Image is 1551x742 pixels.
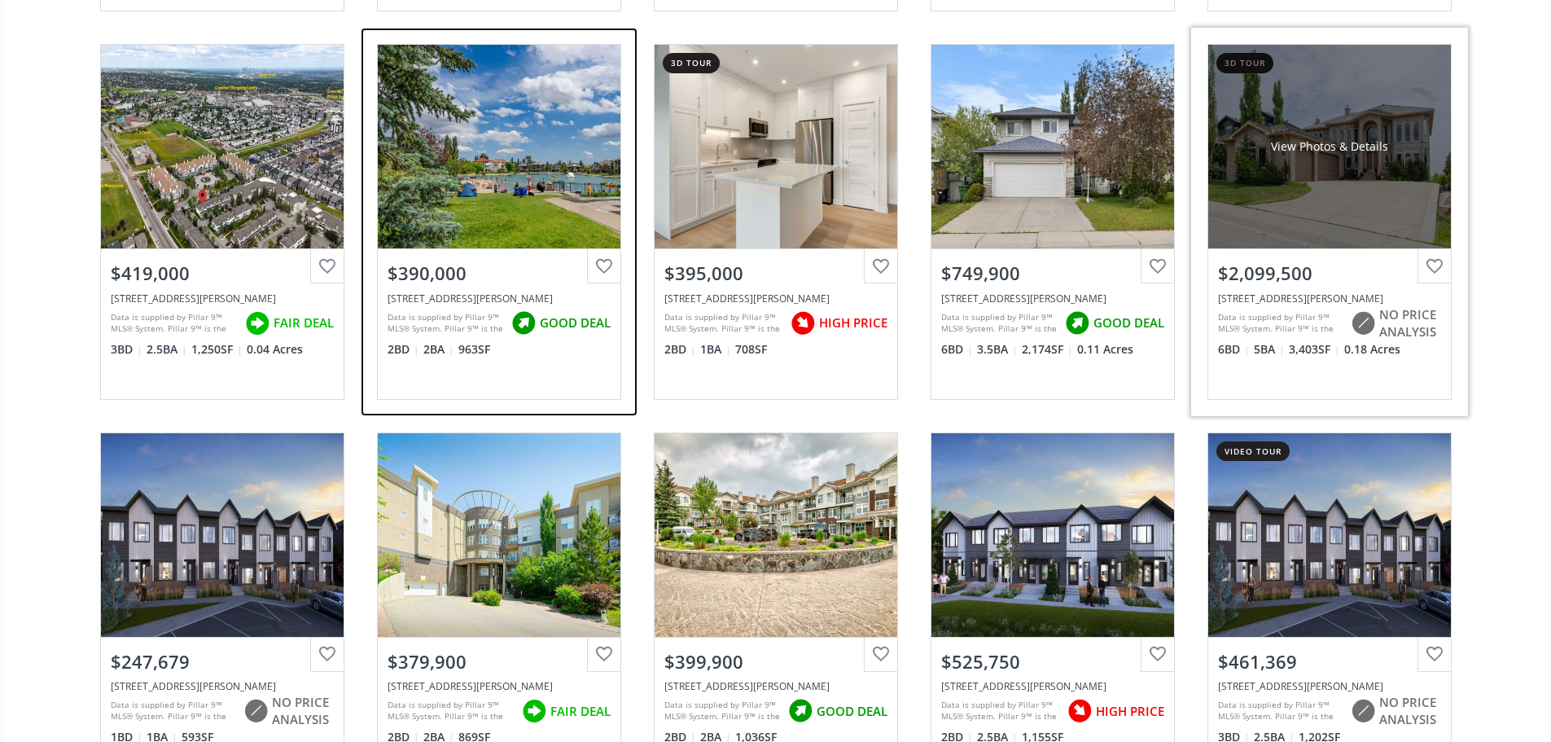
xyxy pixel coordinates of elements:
div: Data is supplied by Pillar 9™ MLS® System. Pillar 9™ is the owner of the copyright in its MLS® Sy... [111,311,237,336]
div: 88 Arbour Lake Road NW #322, Calgary, AB T3G 0C2 [388,679,611,693]
img: rating icon [1061,307,1093,340]
div: $399,900 [664,649,887,674]
span: 3.5 BA [977,341,1018,358]
div: $461,369 [1218,649,1441,674]
img: rating icon [241,307,274,340]
div: Data is supplied by Pillar 9™ MLS® System. Pillar 9™ is the owner of the copyright in its MLS® Sy... [1218,699,1343,723]
span: 6 BD [941,341,973,358]
span: 2 BD [664,341,696,358]
span: 3 BD [111,341,142,358]
span: 963 SF [458,341,490,358]
div: 125 Arbour Lake Court NW, Calgary, AB T3G 2L4 [941,679,1164,693]
div: 858 Arbour Lake Road NW, Calgary, AB T3G 0H6 [1218,679,1441,693]
div: Data is supplied by Pillar 9™ MLS® System. Pillar 9™ is the owner of the copyright in its MLS® Sy... [388,311,503,336]
div: Data is supplied by Pillar 9™ MLS® System. Pillar 9™ is the owner of the copyright in its MLS® Sy... [941,311,1057,336]
div: Data is supplied by Pillar 9™ MLS® System. Pillar 9™ is the owner of the copyright in its MLS® Sy... [664,311,782,336]
div: $2,099,500 [1218,261,1441,286]
span: GOOD DEAL [540,314,611,331]
div: 81 Arbour Lake View NW #1203, Calgary, AB T3G 0H4 [664,292,887,305]
span: 5 BA [1254,341,1285,358]
div: Data is supplied by Pillar 9™ MLS® System. Pillar 9™ is the owner of the copyright in its MLS® Sy... [941,699,1059,723]
span: 2 BD [388,341,419,358]
img: rating icon [239,695,272,727]
div: 1010 Arbour Lake Road NW #1206, Calgary, AB T3G 4Y8 [388,292,611,305]
span: 0.11 Acres [1077,341,1133,358]
div: Data is supplied by Pillar 9™ MLS® System. Pillar 9™ is the owner of the copyright in its MLS® Sy... [388,699,514,723]
div: $419,000 [111,261,334,286]
a: 3d tourView Photos & Details$2,099,500[STREET_ADDRESS][PERSON_NAME]Data is supplied by Pillar 9™ ... [1191,28,1468,415]
span: NO PRICE ANALYSIS [1379,694,1441,729]
span: GOOD DEAL [817,703,887,720]
a: $749,900[STREET_ADDRESS][PERSON_NAME]Data is supplied by Pillar 9™ MLS® System. Pillar 9™ is the ... [914,28,1191,415]
span: HIGH PRICE [819,314,887,331]
span: NO PRICE ANALYSIS [272,694,334,729]
span: 1 BA [700,341,731,358]
div: $395,000 [664,261,887,286]
div: View Photos & Details [1271,138,1388,155]
img: rating icon [784,695,817,727]
span: FAIR DEAL [274,314,334,331]
div: Data is supplied by Pillar 9™ MLS® System. Pillar 9™ is the owner of the copyright in its MLS® Sy... [664,699,780,723]
span: NO PRICE ANALYSIS [1379,306,1441,341]
a: $419,000[STREET_ADDRESS][PERSON_NAME]Data is supplied by Pillar 9™ MLS® System. Pillar 9™ is the ... [84,28,361,415]
span: 2,174 SF [1022,341,1073,358]
div: 844 Arbour Lake Road NW, Calgary, AB T3G 0H6 [111,679,334,693]
div: 240 Arbour Ridge Way NW, Calgary, AB T3G 3V8 [941,292,1164,305]
img: rating icon [1347,307,1379,340]
div: Data is supplied by Pillar 9™ MLS® System. Pillar 9™ is the owner of the copyright in its MLS® Sy... [1218,311,1343,336]
span: 708 SF [735,341,767,358]
a: $390,000[STREET_ADDRESS][PERSON_NAME]Data is supplied by Pillar 9™ MLS® System. Pillar 9™ is the ... [361,28,637,415]
div: 950 Arbour Lake Road NW #401, Calgary, AB T3G5B3 [111,292,334,305]
div: $749,900 [941,261,1164,286]
span: 2 BA [423,341,454,358]
span: HIGH PRICE [1096,703,1164,720]
div: $247,679 [111,649,334,674]
span: 6 BD [1218,341,1250,358]
div: 99 Arbour Vista Road NW, Calgary, AB T3G 5G3 [1218,292,1441,305]
img: rating icon [1347,695,1379,727]
span: 3,403 SF [1289,341,1340,358]
img: rating icon [1063,695,1096,727]
span: 0.18 Acres [1344,341,1400,358]
span: FAIR DEAL [550,703,611,720]
img: rating icon [786,307,819,340]
div: 1010 Arbour Lake Road NW #2120, Calgary, AB T3G 4Y8 [664,679,887,693]
a: 3d tour$395,000[STREET_ADDRESS][PERSON_NAME]Data is supplied by Pillar 9™ MLS® System. Pillar 9™ ... [637,28,914,415]
span: 2.5 BA [147,341,187,358]
img: rating icon [518,695,550,727]
div: $525,750 [941,649,1164,674]
div: $379,900 [388,649,611,674]
span: 1,250 SF [191,341,243,358]
div: $390,000 [388,261,611,286]
div: Data is supplied by Pillar 9™ MLS® System. Pillar 9™ is the owner of the copyright in its MLS® Sy... [111,699,235,723]
img: rating icon [507,307,540,340]
span: 0.04 Acres [247,341,303,358]
span: GOOD DEAL [1093,314,1164,331]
